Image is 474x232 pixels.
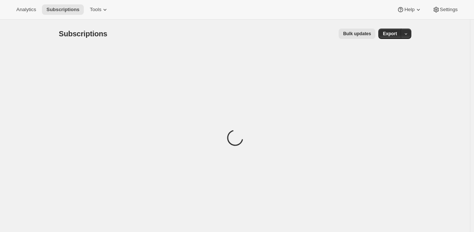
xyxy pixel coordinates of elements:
[339,29,375,39] button: Bulk updates
[90,7,101,13] span: Tools
[428,4,462,15] button: Settings
[42,4,84,15] button: Subscriptions
[85,4,113,15] button: Tools
[343,31,371,37] span: Bulk updates
[46,7,79,13] span: Subscriptions
[378,29,401,39] button: Export
[404,7,414,13] span: Help
[59,30,108,38] span: Subscriptions
[383,31,397,37] span: Export
[12,4,40,15] button: Analytics
[392,4,426,15] button: Help
[16,7,36,13] span: Analytics
[440,7,458,13] span: Settings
